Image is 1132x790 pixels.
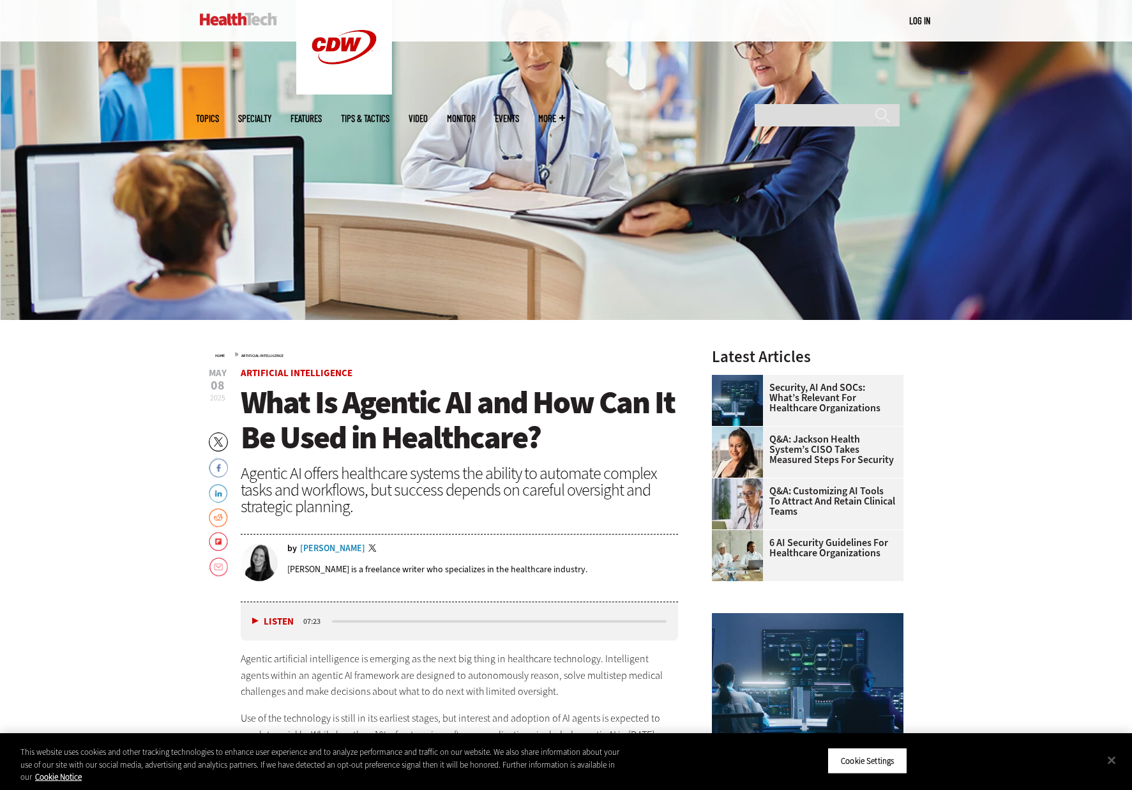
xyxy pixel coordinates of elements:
a: 6 AI Security Guidelines for Healthcare Organizations [712,538,896,558]
a: Twitter [368,544,380,554]
span: What Is Agentic AI and How Can It Be Used in Healthcare? [241,381,675,459]
img: security team in high-tech computer room [712,375,763,426]
p: [PERSON_NAME] is a freelance writer who specializes in the healthcare industry. [287,563,587,575]
a: [PERSON_NAME] [300,544,365,553]
span: by [287,544,297,553]
a: Artificial Intelligence [241,353,283,358]
a: Tips & Tactics [341,114,389,123]
img: Erin Laviola [241,544,278,581]
div: Agentic AI offers healthcare systems the ability to automate complex tasks and workflows, but suc... [241,465,679,515]
span: Specialty [238,114,271,123]
a: Q&A: Customizing AI Tools To Attract and Retain Clinical Teams [712,486,896,517]
a: Video [409,114,428,123]
button: Listen [252,617,294,627]
a: Doctors meeting in the office [712,530,769,540]
a: MonITor [447,114,476,123]
span: 2025 [210,393,225,403]
img: Doctors meeting in the office [712,530,763,581]
div: This website uses cookies and other tracking technologies to enhance user experience and to analy... [20,746,623,784]
div: User menu [909,14,930,27]
a: More information about your privacy [35,771,82,782]
a: Q&A: Jackson Health System’s CISO Takes Measured Steps for Security [712,434,896,465]
span: Topics [196,114,219,123]
a: Connie Barrera [712,427,769,437]
p: Agentic artificial intelligence is emerging as the next big thing in healthcare technology. Intel... [241,651,679,700]
a: Features [291,114,322,123]
a: Home [215,353,225,358]
span: More [538,114,565,123]
img: security team in high-tech computer room [712,613,903,757]
h3: Latest Articles [712,349,903,365]
span: 08 [209,379,227,392]
a: Log in [909,15,930,26]
div: » [215,349,679,359]
a: doctor on laptop [712,478,769,489]
a: Events [495,114,519,123]
img: doctor on laptop [712,478,763,529]
a: CDW [296,84,392,98]
p: Use of the technology is still in its earliest stages, but interest and adoption of AI agents is ... [241,710,679,775]
img: Connie Barrera [712,427,763,478]
img: Home [200,13,277,26]
span: May [209,368,227,378]
a: security team in high-tech computer room [712,375,769,385]
div: media player [241,602,679,641]
a: Security, AI and SOCs: What’s Relevant for Healthcare Organizations [712,383,896,413]
button: Cookie Settings [827,747,907,774]
div: duration [301,616,330,627]
a: Artificial Intelligence [241,367,352,379]
button: Close [1098,746,1126,774]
